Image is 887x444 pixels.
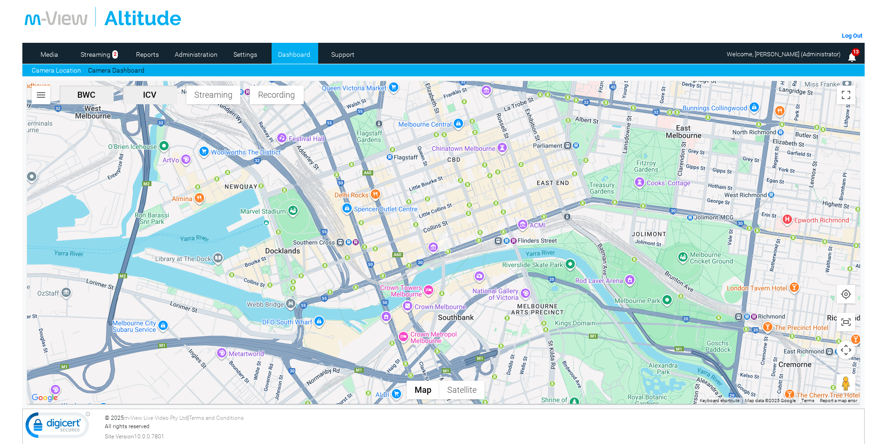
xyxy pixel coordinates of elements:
[852,48,860,57] span: 13
[123,86,177,104] button: ICV
[88,66,144,75] a: Camera Dashboard
[105,414,862,441] div: © 2025 | All rights reserved
[837,313,855,331] button: Show all cameras
[842,32,862,39] a: Log Out
[407,381,439,399] button: Show street map
[439,381,484,399] button: Show satellite imagery
[820,398,857,403] a: Report a map error
[76,47,116,61] a: Streaming
[253,90,300,100] span: Recording
[837,86,855,104] button: Toggle fullscreen view
[25,411,90,443] img: DigiCert Secured Site Seal
[112,50,118,59] span: 2
[32,86,50,104] button: Search
[174,47,219,61] a: Administration
[837,285,855,303] button: Show user location
[186,86,240,104] button: Streaming
[837,374,855,393] button: Drag Pegman onto the map to open Street View
[272,47,317,61] a: Dashboard
[846,52,858,63] img: bell25.png
[250,86,304,104] button: Recording
[63,90,110,100] span: BWC
[700,397,739,404] button: Keyboard shortcuts
[134,432,164,441] span: 10.0.0.7801
[35,89,47,101] img: svg+xml,%3Csvg%20xmlns%3D%22http%3A%2F%2Fwww.w3.org%2F2000%2Fsvg%22%20height%3D%2224%22%20viewBox...
[321,47,366,61] a: Support
[727,51,840,58] span: Welcome, [PERSON_NAME] (Administrator)
[801,398,814,403] a: Terms (opens in new tab)
[27,47,72,61] a: Media
[837,341,855,359] button: Map camera controls
[745,398,796,403] span: Map data ©2025 Google
[840,289,852,300] img: svg+xml,%3Csvg%20xmlns%3D%22http%3A%2F%2Fwww.w3.org%2F2000%2Fsvg%22%20height%3D%2224%22%20viewBox...
[124,415,187,421] a: m-View Live Video Pty Ltd
[127,90,173,100] span: ICV
[438,233,448,251] div: YLF415
[60,86,114,104] button: BWC
[223,47,268,61] a: Settings
[190,90,237,100] span: Streaming
[29,392,60,404] img: Google
[29,392,60,404] a: Open this area in Google Maps (opens a new window)
[840,316,852,328] img: svg+xml,%3Csvg%20xmlns%3D%22http%3A%2F%2Fwww.w3.org%2F2000%2Fsvg%22%20height%3D%2224%22%20viewBox...
[105,432,862,441] div: Site Version
[125,47,170,61] a: Reports
[32,66,81,75] a: Camera Location
[189,415,244,421] a: Terms and Conditions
